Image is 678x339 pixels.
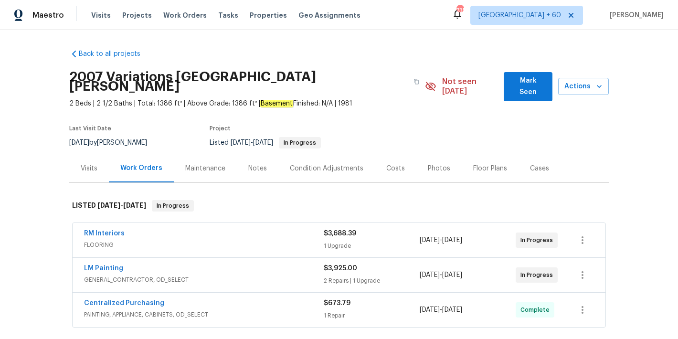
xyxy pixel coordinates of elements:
span: $673.79 [324,300,350,307]
span: [GEOGRAPHIC_DATA] + 60 [478,11,561,20]
button: Mark Seen [504,72,552,101]
div: 735 [456,6,463,15]
span: Visits [91,11,111,20]
span: In Progress [280,140,320,146]
em: Basement [260,100,293,107]
span: [DATE] [442,272,462,278]
div: by [PERSON_NAME] [69,137,159,148]
span: - [420,305,462,315]
span: FLOORING [84,240,324,250]
h6: LISTED [72,200,146,212]
span: Last Visit Date [69,126,111,131]
span: 2 Beds | 2 1/2 Baths | Total: 1386 ft² | Above Grade: 1386 ft² | Finished: N/A | 1981 [69,99,425,108]
div: 1 Repair [324,311,420,320]
span: Projects [122,11,152,20]
div: Work Orders [120,163,162,173]
span: [DATE] [420,307,440,313]
span: Geo Assignments [298,11,360,20]
span: [DATE] [442,307,462,313]
div: LISTED [DATE]-[DATE]In Progress [69,191,609,221]
button: Copy Address [408,73,425,90]
span: Complete [520,305,553,315]
span: GENERAL_CONTRACTOR, OD_SELECT [84,275,324,285]
a: LM Painting [84,265,123,272]
span: [DATE] [420,237,440,244]
div: Floor Plans [473,164,507,173]
span: - [420,270,462,280]
a: RM Interiors [84,230,125,237]
div: Cases [530,164,549,173]
span: Not seen [DATE] [442,77,498,96]
div: Costs [386,164,405,173]
span: Actions [566,81,601,93]
span: PAINTING, APPLIANCE, CABINETS, OD_SELECT [84,310,324,319]
div: Condition Adjustments [290,164,363,173]
span: - [97,202,146,209]
button: Actions [558,78,609,95]
span: [PERSON_NAME] [606,11,664,20]
a: Back to all projects [69,49,161,59]
span: $3,925.00 [324,265,357,272]
span: Properties [250,11,287,20]
span: [DATE] [69,139,89,146]
span: Mark Seen [511,75,544,98]
div: 2 Repairs | 1 Upgrade [324,276,420,286]
span: Tasks [218,12,238,19]
span: - [420,235,462,245]
div: Photos [428,164,450,173]
h2: 2007 Variations [GEOGRAPHIC_DATA][PERSON_NAME] [69,72,408,91]
span: [DATE] [420,272,440,278]
span: Maestro [32,11,64,20]
span: [DATE] [253,139,273,146]
span: Project [210,126,231,131]
span: $3,688.39 [324,230,356,237]
span: In Progress [520,270,557,280]
div: Notes [248,164,267,173]
div: Visits [81,164,97,173]
span: Work Orders [163,11,207,20]
a: Centralized Purchasing [84,300,164,307]
div: 1 Upgrade [324,241,420,251]
span: Listed [210,139,321,146]
span: [DATE] [442,237,462,244]
span: In Progress [520,235,557,245]
span: [DATE] [231,139,251,146]
div: Maintenance [185,164,225,173]
span: In Progress [153,201,193,211]
span: [DATE] [123,202,146,209]
span: - [231,139,273,146]
span: [DATE] [97,202,120,209]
